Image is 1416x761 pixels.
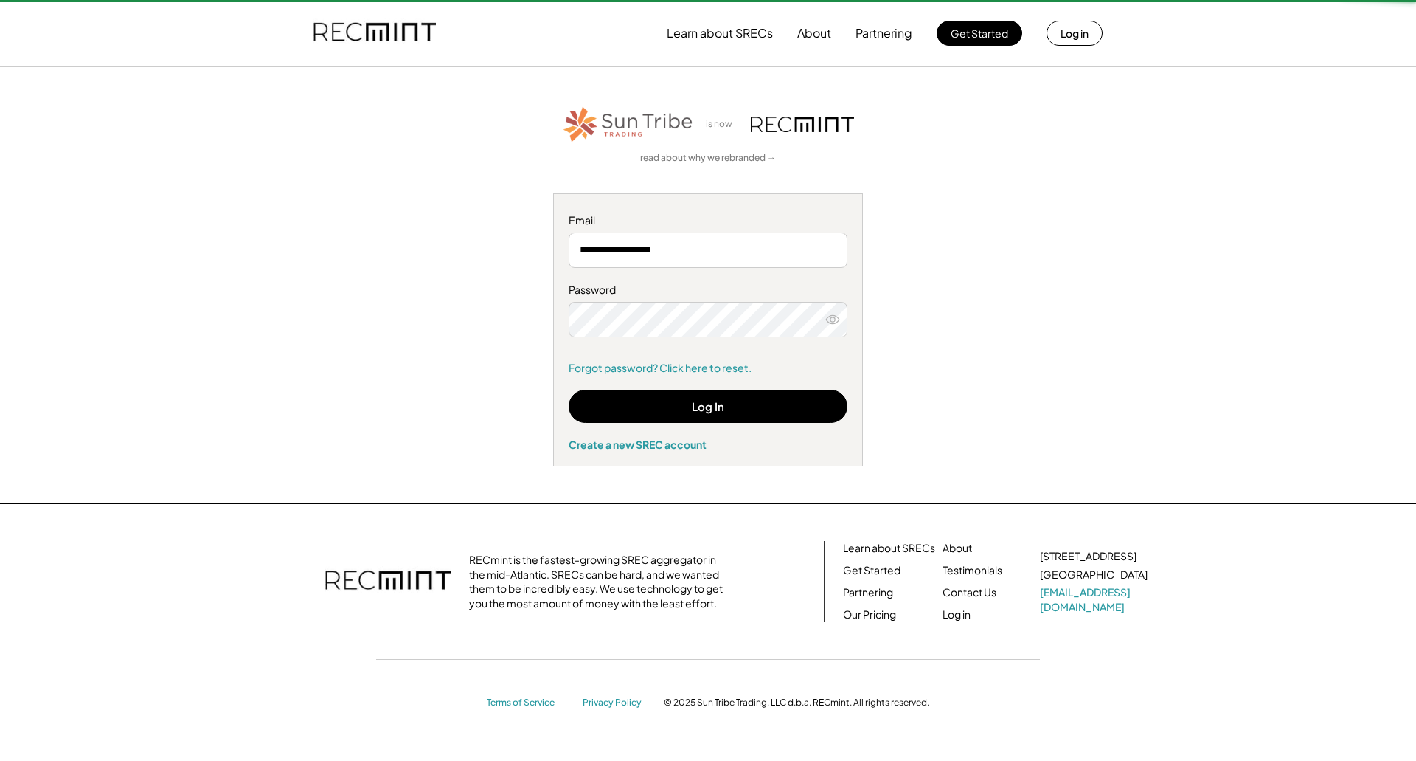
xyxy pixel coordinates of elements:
[664,697,929,709] div: © 2025 Sun Tribe Trading, LLC d.b.a. RECmint. All rights reserved.
[702,118,743,131] div: is now
[487,697,568,709] a: Terms of Service
[640,152,776,165] a: read about why we rebranded →
[797,18,831,48] button: About
[667,18,773,48] button: Learn about SRECs
[1040,585,1150,614] a: [EMAIL_ADDRESS][DOMAIN_NAME]
[843,585,893,600] a: Partnering
[1040,568,1148,582] div: [GEOGRAPHIC_DATA]
[843,541,935,556] a: Learn about SRECs
[943,563,1002,578] a: Testimonials
[751,117,854,132] img: recmint-logotype%403x.png
[569,361,847,376] a: Forgot password? Click here to reset.
[843,563,900,578] a: Get Started
[313,8,436,58] img: recmint-logotype%403x.png
[843,607,896,622] a: Our Pricing
[583,697,649,709] a: Privacy Policy
[325,556,451,607] img: recmint-logotype%403x.png
[569,213,847,228] div: Email
[937,21,1022,46] button: Get Started
[943,541,972,556] a: About
[855,18,912,48] button: Partnering
[943,585,996,600] a: Contact Us
[562,104,695,145] img: STT_Horizontal_Logo%2B-%2BColor.png
[1047,21,1103,46] button: Log in
[569,283,847,297] div: Password
[1040,549,1136,564] div: [STREET_ADDRESS]
[569,438,847,451] div: Create a new SREC account
[943,607,971,622] a: Log in
[569,390,847,423] button: Log In
[469,553,731,610] div: RECmint is the fastest-growing SREC aggregator in the mid-Atlantic. SRECs can be hard, and we wan...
